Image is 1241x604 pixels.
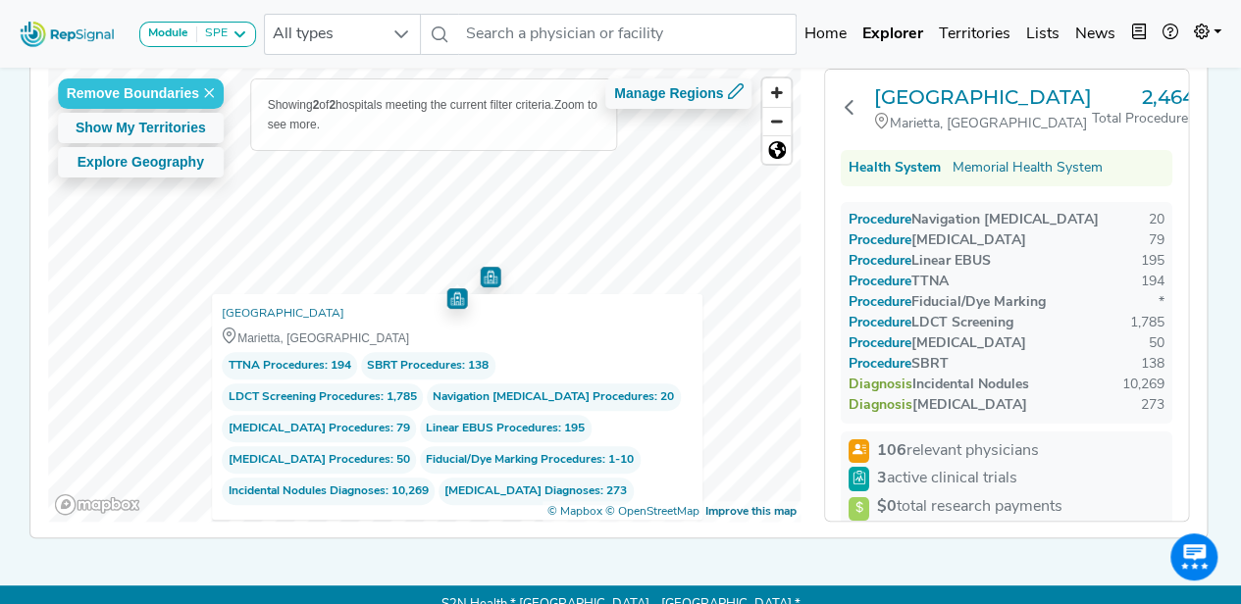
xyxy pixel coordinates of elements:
div: 10,269 [1122,375,1164,395]
span: Procedure [868,254,911,269]
span: Showing of hospitals meeting the current filter criteria. [268,98,554,112]
span: : 1-10 [419,446,640,474]
span: Reset zoom [762,136,791,164]
span: Procedure [868,336,911,351]
div: Health System [849,158,941,178]
button: Show My Territories [58,113,224,143]
div: Total Procedures [1092,109,1195,129]
div: Navigation [MEDICAL_DATA] [849,210,1099,230]
button: Reset bearing to north [762,135,791,164]
a: Map feedback [704,506,796,518]
div: Map marker [476,258,505,287]
span: Procedure [868,357,911,372]
span: : 10,269 [222,478,435,505]
span: [MEDICAL_DATA] Procedures [228,419,389,438]
a: News [1067,15,1123,54]
a: [GEOGRAPHIC_DATA] [222,304,344,324]
a: Home [797,15,854,54]
strong: 106 [877,443,906,459]
span: Zoom out [762,108,791,135]
div: LDCT Screening [849,313,1013,333]
span: Procedure [868,275,911,289]
div: [MEDICAL_DATA] [849,333,1026,354]
div: [MEDICAL_DATA] [849,395,1027,416]
button: Zoom out [762,107,791,135]
span: [MEDICAL_DATA] Procedures [228,450,389,470]
div: Map marker [442,279,472,309]
span: Procedure [868,295,911,310]
div: [MEDICAL_DATA] [849,230,1026,251]
div: Linear EBUS [849,251,991,272]
div: 1,785 [1130,313,1164,333]
button: Intel Book [1123,15,1155,54]
input: Search a physician or facility [458,14,797,55]
b: 2 [313,98,320,112]
button: ModuleSPE [139,22,256,47]
div: Fiducial/Dye Marking [849,292,1046,313]
span: : 138 [360,352,494,379]
span: Diagnosis [868,377,912,392]
span: : 194 [222,352,357,379]
span: LDCT Screening Procedures [228,387,380,407]
button: Manage Regions [605,78,751,109]
span: : 79 [222,415,416,442]
span: total research payments [877,499,1062,515]
span: Procedure [868,233,911,248]
a: Mapbox logo [54,493,140,516]
span: SBRT Procedures [367,356,462,376]
strong: $0 [877,499,897,515]
strong: 3 [877,471,887,486]
div: Incidental Nodules [849,375,1029,395]
div: SBRT [849,354,949,375]
a: Territories [931,15,1018,54]
canvas: Map [48,69,811,533]
span: : 50 [222,446,416,474]
div: SPE [197,26,228,42]
span: : 195 [419,415,591,442]
span: : 1,785 [222,383,423,411]
button: Explore Geography [58,147,224,177]
div: Marietta, [GEOGRAPHIC_DATA] [874,113,1092,134]
strong: Module [148,27,188,39]
a: Lists [1018,15,1067,54]
div: TTNA [849,272,949,292]
div: 273 [1141,395,1164,416]
a: Explorer [854,15,931,54]
a: [GEOGRAPHIC_DATA] [874,85,1092,109]
div: 50 [1149,333,1164,354]
span: Incidental Nodules Diagnoses [228,481,385,501]
button: Zoom in [762,78,791,107]
div: Marietta, [GEOGRAPHIC_DATA] [222,327,693,348]
span: : 273 [438,478,633,505]
a: OpenStreetMap [605,506,699,518]
span: : 20 [426,383,680,411]
a: Mapbox [547,506,602,518]
span: Fiducial/Dye Marking Procedures [426,450,602,470]
span: relevant physicians [877,439,1039,463]
a: Memorial Health System [953,158,1103,178]
span: Procedure [868,316,911,330]
div: 194 [1141,272,1164,292]
span: Procedure [868,213,911,227]
span: TTNA Procedures [228,356,324,376]
div: 20 [1149,210,1164,230]
span: Linear EBUS Procedures [426,419,558,438]
h3: 2,464 [1092,85,1195,109]
div: 79 [1149,230,1164,251]
div: 138 [1141,354,1164,375]
span: Navigation [MEDICAL_DATA] Procedures [433,387,654,407]
span: active clinical trials [877,467,1017,490]
span: [MEDICAL_DATA] Diagnoses [444,481,600,501]
b: 2 [329,98,336,112]
div: 195 [1141,251,1164,272]
span: All types [265,15,383,54]
span: Diagnosis [868,398,912,413]
button: Remove Boundaries [58,78,224,109]
span: Zoom to see more. [268,98,597,131]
